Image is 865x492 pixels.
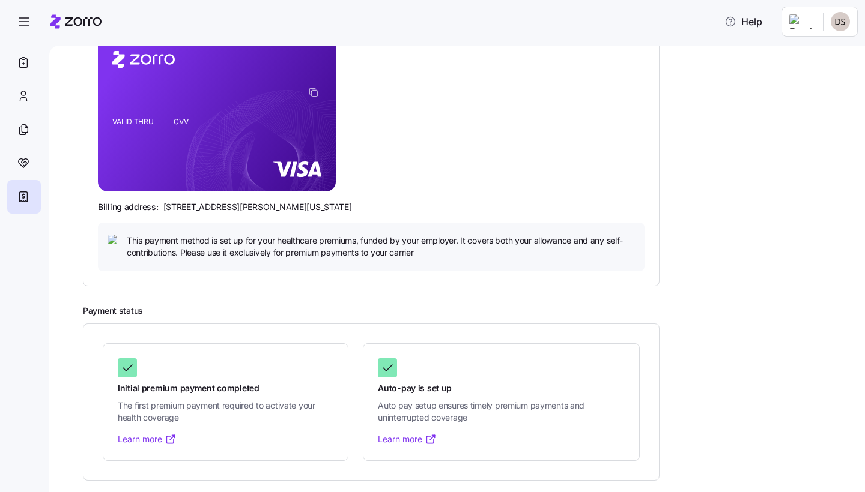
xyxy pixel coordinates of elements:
h2: Payment status [83,305,848,317]
img: icon bulb [108,235,122,249]
span: Help [724,14,762,29]
span: The first premium payment required to activate your health coverage [118,400,333,424]
span: [STREET_ADDRESS][PERSON_NAME][US_STATE] [163,201,352,213]
img: Employer logo [789,14,813,29]
span: Billing address: [98,201,159,213]
tspan: CVV [174,117,189,126]
span: Initial premium payment completed [118,382,333,394]
tspan: VALID THRU [112,117,154,126]
a: Learn more [118,433,177,445]
button: copy-to-clipboard [308,87,319,98]
span: Auto pay setup ensures timely premium payments and uninterrupted coverage [378,400,625,424]
img: 853904106ed946a58270cb93cb8624c8 [831,12,850,31]
span: This payment method is set up for your healthcare premiums, funded by your employer. It covers bo... [127,235,635,259]
button: Help [715,10,772,34]
a: Learn more [378,433,437,445]
span: Auto-pay is set up [378,382,625,394]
